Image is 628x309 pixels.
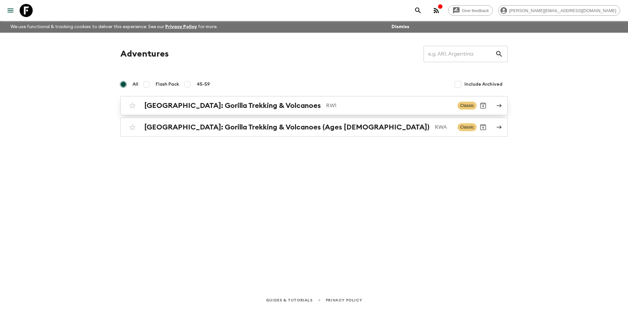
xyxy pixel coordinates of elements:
[458,102,477,110] span: Classic
[4,4,17,17] button: menu
[435,123,452,131] p: RWA
[498,5,620,16] div: [PERSON_NAME][EMAIL_ADDRESS][DOMAIN_NAME]
[132,81,138,88] span: All
[477,99,490,112] button: Archive
[458,123,477,131] span: Classic
[464,81,502,88] span: Include Archived
[144,123,429,131] h2: [GEOGRAPHIC_DATA]: Gorilla Trekking & Volcanoes (Ages [DEMOGRAPHIC_DATA])
[165,25,197,29] a: Privacy Policy
[8,21,220,33] p: We use functional & tracking cookies to deliver this experience. See our for more.
[156,81,179,88] span: Flash Pack
[411,4,425,17] button: search adventures
[506,8,620,13] span: [PERSON_NAME][EMAIL_ADDRESS][DOMAIN_NAME]
[390,22,411,31] button: Dismiss
[477,121,490,134] button: Archive
[197,81,210,88] span: 45-59
[448,5,493,16] a: Give feedback
[326,102,452,110] p: RW1
[326,297,362,304] a: Privacy Policy
[458,8,493,13] span: Give feedback
[424,45,495,63] input: e.g. AR1, Argentina
[144,101,321,110] h2: [GEOGRAPHIC_DATA]: Gorilla Trekking & Volcanoes
[120,118,508,137] a: [GEOGRAPHIC_DATA]: Gorilla Trekking & Volcanoes (Ages [DEMOGRAPHIC_DATA])RWAClassicArchive
[120,47,169,60] h1: Adventures
[120,96,508,115] a: [GEOGRAPHIC_DATA]: Gorilla Trekking & VolcanoesRW1ClassicArchive
[266,297,313,304] a: Guides & Tutorials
